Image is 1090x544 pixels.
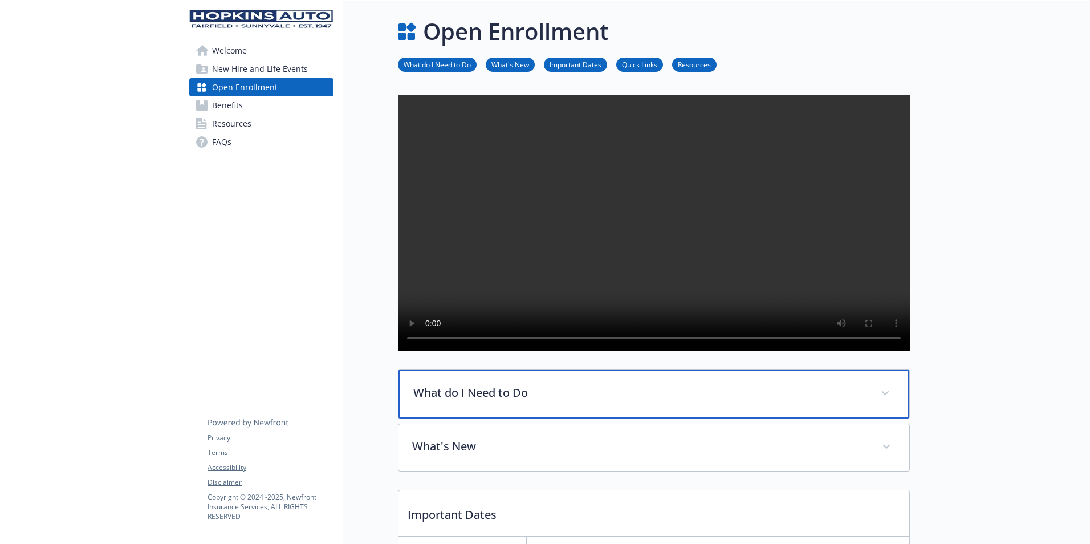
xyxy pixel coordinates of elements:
[208,448,333,458] a: Terms
[212,60,308,78] span: New Hire and Life Events
[398,59,477,70] a: What do I Need to Do
[398,424,909,471] div: What's New
[208,462,333,473] a: Accessibility
[398,370,909,419] div: What do I Need to Do
[423,14,609,48] h1: Open Enrollment
[544,59,607,70] a: Important Dates
[212,78,278,96] span: Open Enrollment
[189,42,333,60] a: Welcome
[189,133,333,151] a: FAQs
[208,433,333,443] a: Privacy
[413,384,867,401] p: What do I Need to Do
[212,133,231,151] span: FAQs
[189,115,333,133] a: Resources
[189,60,333,78] a: New Hire and Life Events
[189,78,333,96] a: Open Enrollment
[189,96,333,115] a: Benefits
[616,59,663,70] a: Quick Links
[398,490,909,533] p: Important Dates
[412,438,868,455] p: What's New
[486,59,535,70] a: What's New
[212,42,247,60] span: Welcome
[208,492,333,521] p: Copyright © 2024 - 2025 , Newfront Insurance Services, ALL RIGHTS RESERVED
[672,59,717,70] a: Resources
[208,477,333,488] a: Disclaimer
[212,115,251,133] span: Resources
[212,96,243,115] span: Benefits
